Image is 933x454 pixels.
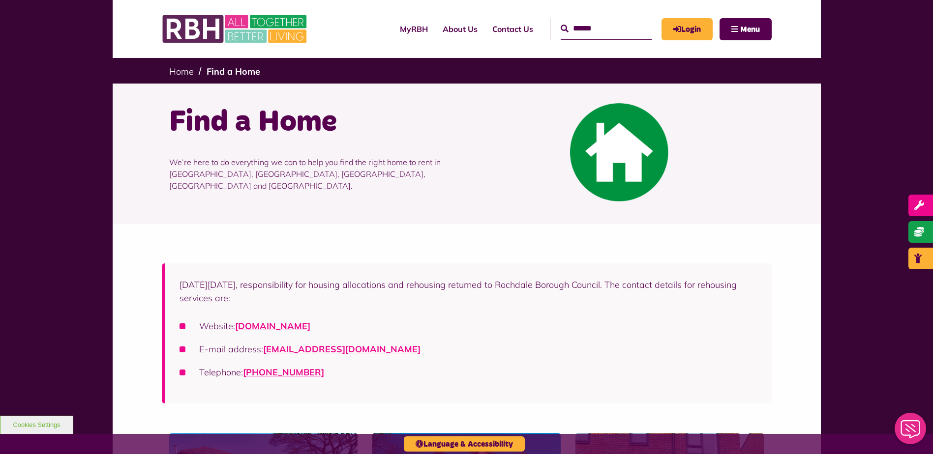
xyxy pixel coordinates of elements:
a: [EMAIL_ADDRESS][DOMAIN_NAME] [263,343,421,355]
img: RBH [162,10,309,48]
a: [DOMAIN_NAME] [235,320,310,332]
p: [DATE][DATE], responsibility for housing allocations and rehousing returned to Rochdale Borough C... [180,278,757,305]
button: Navigation [720,18,772,40]
iframe: Netcall Web Assistant for live chat [889,410,933,454]
a: MyRBH [662,18,713,40]
a: MyRBH [392,16,435,42]
li: E-mail address: [180,342,757,356]
a: call 0300 303 8874 [243,367,324,378]
li: Website: [180,319,757,333]
li: Telephone: [180,366,757,379]
a: About Us [435,16,485,42]
p: We’re here to do everything we can to help you find the right home to rent in [GEOGRAPHIC_DATA], ... [169,142,459,206]
h1: Find a Home [169,103,459,142]
span: Menu [740,26,760,33]
button: Language & Accessibility [404,436,525,452]
a: Contact Us [485,16,541,42]
input: Search [561,18,652,39]
a: Find a Home [207,66,260,77]
img: Find A Home [570,103,668,201]
a: Home [169,66,194,77]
